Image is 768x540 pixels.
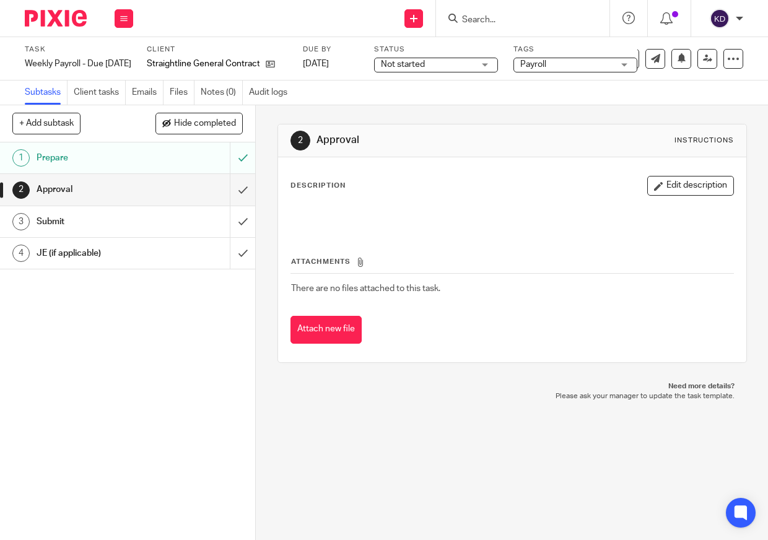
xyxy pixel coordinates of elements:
[381,60,425,69] span: Not started
[25,10,87,27] img: Pixie
[25,81,68,105] a: Subtasks
[710,9,730,28] img: svg%3E
[25,58,131,70] div: Weekly Payroll - Due [DATE]
[290,381,735,391] p: Need more details?
[303,45,359,54] label: Due by
[291,258,351,265] span: Attachments
[25,58,131,70] div: Weekly Payroll - Due Monday
[513,45,637,54] label: Tags
[249,81,294,105] a: Audit logs
[647,176,734,196] button: Edit description
[37,244,157,263] h1: JE (if applicable)
[290,316,362,344] button: Attach new file
[147,45,287,54] label: Client
[12,213,30,230] div: 3
[74,81,126,105] a: Client tasks
[147,58,260,70] p: Straightline General Contracting
[201,81,243,105] a: Notes (0)
[291,284,440,293] span: There are no files attached to this task.
[12,149,30,167] div: 1
[316,134,538,147] h1: Approval
[520,60,546,69] span: Payroll
[290,131,310,150] div: 2
[461,15,572,26] input: Search
[25,45,131,54] label: Task
[37,212,157,231] h1: Submit
[290,391,735,401] p: Please ask your manager to update the task template.
[12,113,81,134] button: + Add subtask
[170,81,194,105] a: Files
[303,59,329,68] span: [DATE]
[155,113,243,134] button: Hide completed
[12,245,30,262] div: 4
[132,81,164,105] a: Emails
[674,136,734,146] div: Instructions
[174,119,236,129] span: Hide completed
[37,180,157,199] h1: Approval
[37,149,157,167] h1: Prepare
[290,181,346,191] p: Description
[12,181,30,199] div: 2
[374,45,498,54] label: Status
